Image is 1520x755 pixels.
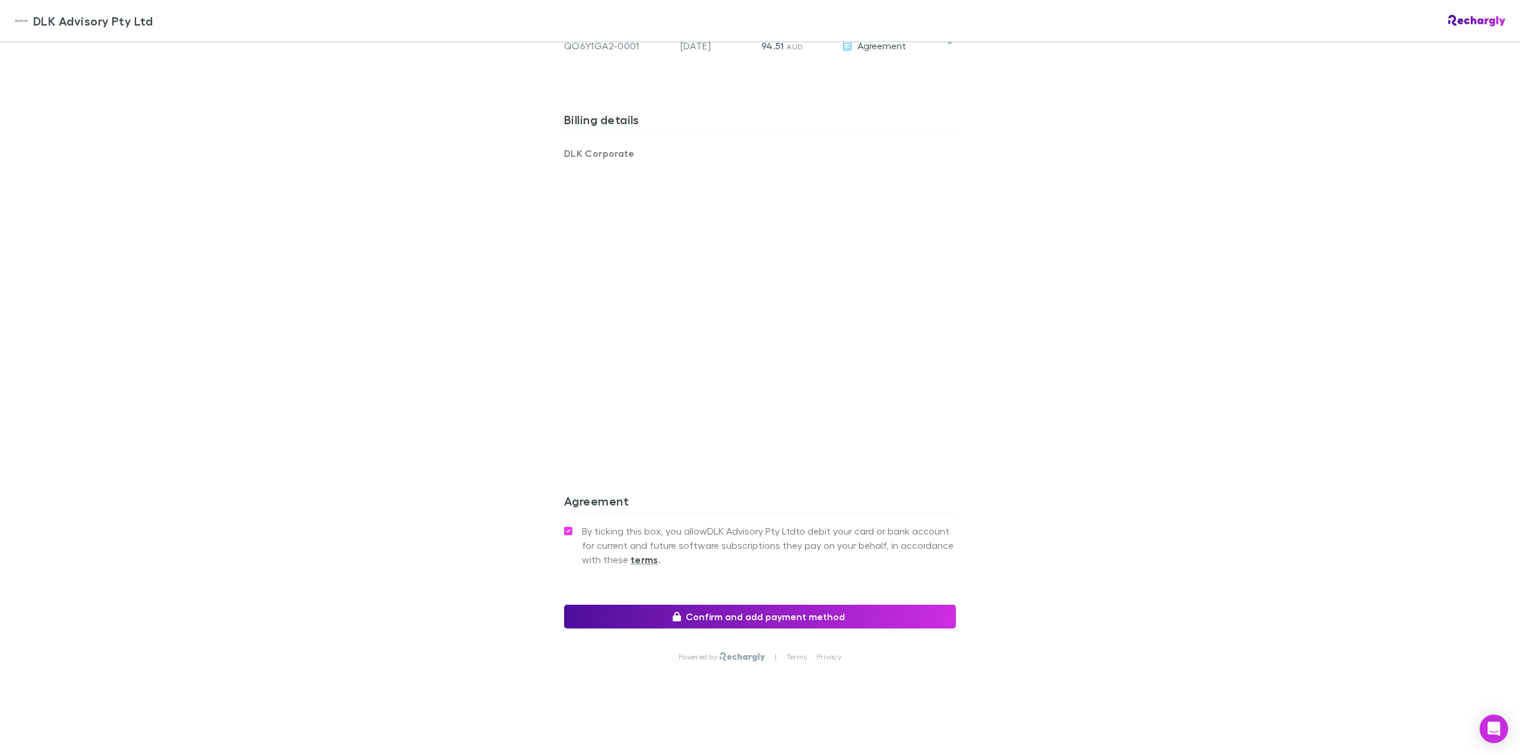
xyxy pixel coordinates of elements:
span: DLK Advisory Pty Ltd [33,12,153,30]
button: Confirm and add payment method [564,605,956,628]
iframe: Secure address input frame [562,168,958,439]
span: By ticking this box, you allow DLK Advisory Pty Ltd to debit your card or bank account for curren... [582,524,956,567]
img: DLK Advisory Pty Ltd's Logo [14,14,28,28]
a: Privacy [816,652,841,662]
div: QO6Y1GA2-0001 [564,39,671,53]
p: DLK Corporate [564,146,760,160]
span: Agreement [857,40,906,51]
h3: Billing details [564,112,956,131]
div: Open Intercom Messenger [1480,715,1508,743]
h3: Agreement [564,494,956,513]
strong: terms [631,554,658,566]
a: Terms [787,652,807,662]
span: 94.51 [761,40,784,52]
p: Powered by [679,652,720,662]
img: Rechargly Logo [1448,15,1506,27]
span: AUD [787,42,803,51]
p: [DATE] [680,39,752,53]
p: | [775,652,777,662]
img: Rechargly Logo [720,652,765,662]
